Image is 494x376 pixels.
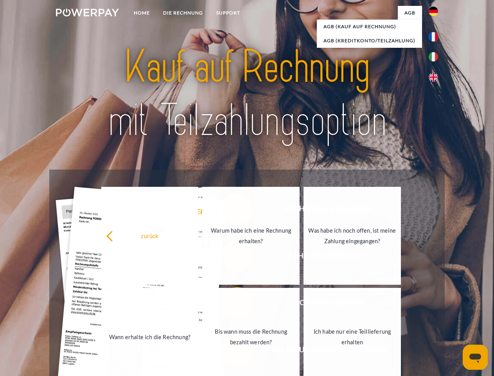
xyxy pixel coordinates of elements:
a: Home [127,6,156,20]
a: AGB (Kauf auf Rechnung) [317,20,422,34]
img: de [429,7,438,16]
a: AGB (Kreditkonto/Teilzahlung) [317,34,422,48]
img: fr [429,32,438,42]
img: en [429,72,438,82]
a: SUPPORT [210,6,247,20]
a: DIE RECHNUNG [156,6,210,20]
iframe: Schaltfläche zum Öffnen des Messaging-Fensters [463,345,488,370]
div: Warum habe ich eine Rechnung erhalten? [207,225,295,246]
img: it [429,52,438,61]
div: Was habe ich noch offen, ist meine Zahlung eingegangen? [308,225,396,246]
img: title-powerpay_de.svg [75,38,419,150]
a: agb [398,6,422,20]
div: Wann erhalte ich die Rechnung? [106,331,194,342]
div: Ich habe nur eine Teillieferung erhalten [308,326,396,347]
a: Was habe ich noch offen, ist meine Zahlung eingegangen? [304,187,401,285]
div: Bis wann muss die Rechnung bezahlt werden? [207,326,295,347]
div: zurück [106,230,194,241]
img: logo-powerpay-white.svg [56,9,119,16]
